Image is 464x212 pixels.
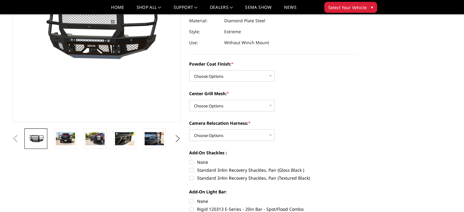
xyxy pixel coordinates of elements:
[328,4,367,11] span: Select Your Vehicle
[433,183,464,212] iframe: Chat Widget
[189,149,358,156] label: Add-On Shackles :
[174,5,198,14] a: Support
[210,5,233,14] a: Dealers
[189,37,220,48] dt: Use:
[173,134,182,143] button: Next
[189,175,358,181] label: Standard 3/4in Recovery Shackles, Pair (Textured Black)
[189,15,220,26] dt: Material:
[189,167,358,173] label: Standard 3/4in Recovery Shackles, Pair (Gloss Black )
[189,61,358,67] label: Powder Coat Finish:
[189,198,358,204] label: None
[115,132,134,145] img: 2023-2026 Ford F250-350 - FT Series - Extreme Front Bumper
[11,134,20,143] button: Previous
[189,26,220,37] dt: Style:
[224,26,241,37] dd: Extreme
[324,2,377,13] button: Select Your Vehicle
[371,4,373,10] span: ▾
[284,5,296,14] a: News
[224,37,269,48] dd: Without Winch Mount
[224,15,265,26] dd: Diamond Plate Steel
[189,159,358,165] label: None
[85,132,105,145] img: 2023-2026 Ford F250-350 - FT Series - Extreme Front Bumper
[56,132,75,145] img: 2023-2026 Ford F250-350 - FT Series - Extreme Front Bumper
[189,189,358,195] label: Add-On Light Bar:
[189,120,358,126] label: Camera Relocation Harness:
[245,5,272,14] a: SEMA Show
[111,5,124,14] a: Home
[137,5,161,14] a: shop all
[145,132,164,145] img: 2023-2026 Ford F250-350 - FT Series - Extreme Front Bumper
[189,90,358,97] label: Center Grill Mesh:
